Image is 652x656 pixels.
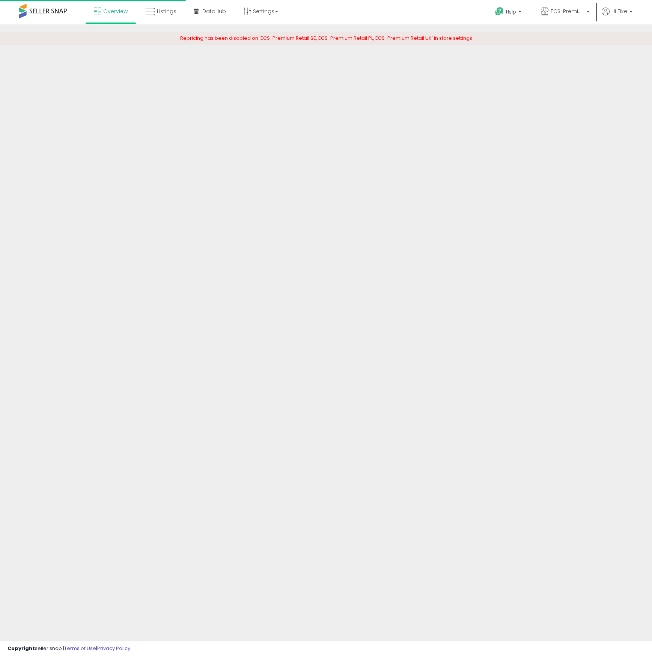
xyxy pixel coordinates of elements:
[103,8,128,15] span: Overview
[551,8,584,15] span: ECS-Premium Retail IT
[602,8,632,24] a: Hi Eike
[180,35,472,42] span: Repricing has been disabled on 'ECS-Premium Retail SE, ECS-Premium Retail PL, ECS-Premium Retail ...
[489,1,529,24] a: Help
[611,8,627,15] span: Hi Eike
[157,8,176,15] span: Listings
[506,9,516,15] span: Help
[495,7,504,16] i: Get Help
[202,8,226,15] span: DataHub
